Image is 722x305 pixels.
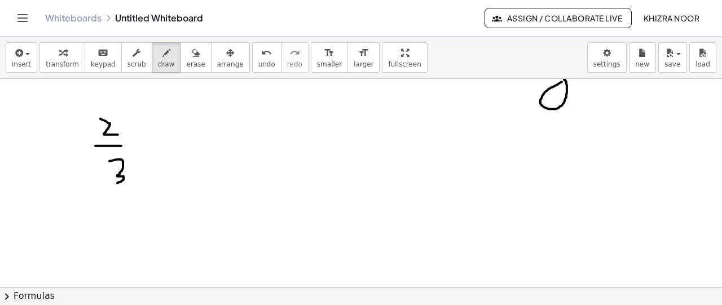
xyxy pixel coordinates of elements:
[635,60,649,68] span: new
[91,60,116,68] span: keypad
[643,13,699,23] span: Khizra Noor
[317,60,342,68] span: smaller
[180,42,211,73] button: erase
[629,42,656,73] button: new
[347,42,380,73] button: format_sizelarger
[658,42,687,73] button: save
[388,60,421,68] span: fullscreen
[39,42,85,73] button: transform
[186,60,205,68] span: erase
[358,46,369,60] i: format_size
[311,42,348,73] button: format_sizesmaller
[695,60,710,68] span: load
[252,42,281,73] button: undoundo
[6,42,37,73] button: insert
[689,42,716,73] button: load
[324,46,334,60] i: format_size
[85,42,122,73] button: keyboardkeypad
[14,9,32,27] button: Toggle navigation
[664,60,680,68] span: save
[281,42,309,73] button: redoredo
[587,42,627,73] button: settings
[217,60,244,68] span: arrange
[211,42,250,73] button: arrange
[261,46,272,60] i: undo
[593,60,620,68] span: settings
[98,46,108,60] i: keyboard
[382,42,427,73] button: fullscreen
[494,13,622,23] span: Assign / Collaborate Live
[287,60,302,68] span: redo
[158,60,175,68] span: draw
[12,60,31,68] span: insert
[45,12,102,24] a: Whiteboards
[354,60,373,68] span: larger
[127,60,146,68] span: scrub
[121,42,152,73] button: scrub
[258,60,275,68] span: undo
[485,8,632,28] button: Assign / Collaborate Live
[152,42,181,73] button: draw
[46,60,79,68] span: transform
[634,8,708,28] button: Khizra Noor
[289,46,300,60] i: redo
